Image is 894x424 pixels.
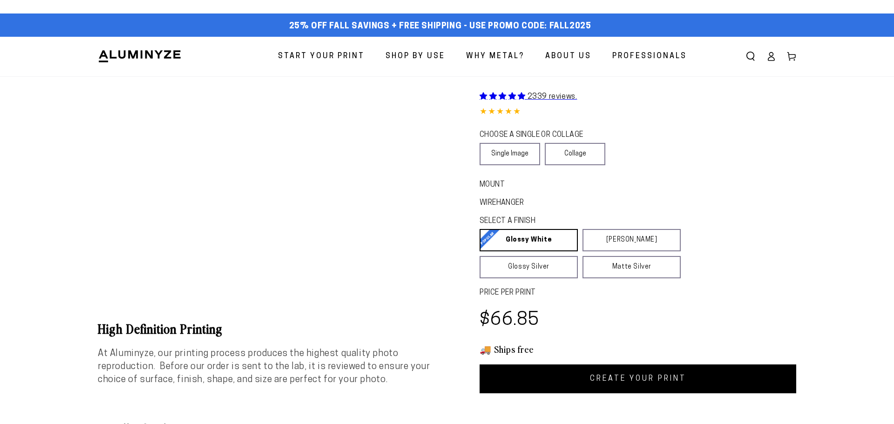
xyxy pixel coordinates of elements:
legend: WireHanger [480,198,507,209]
img: Aluminyze [98,49,182,63]
a: Matte Silver [582,256,681,278]
legend: SELECT A FINISH [480,216,658,227]
a: About Us [538,44,598,69]
a: Shop By Use [379,44,452,69]
span: Why Metal? [466,50,524,63]
b: High Definition Printing [98,319,223,337]
legend: Mount [480,180,495,190]
span: Start Your Print [278,50,365,63]
span: About Us [545,50,591,63]
a: Collage [545,143,605,165]
a: Professionals [605,44,694,69]
bdi: $66.85 [480,311,540,330]
a: Why Metal? [459,44,531,69]
span: 25% off FALL Savings + Free Shipping - Use Promo Code: FALL2025 [289,21,591,32]
a: Glossy Silver [480,256,578,278]
span: Professionals [612,50,687,63]
a: CREATE YOUR PRINT [480,364,796,393]
h3: 🚚 Ships free [480,343,796,355]
a: Glossy White [480,229,578,251]
span: Shop By Use [386,50,445,63]
span: At Aluminyze, our printing process produces the highest quality photo reproduction. Before our or... [98,349,430,384]
legend: CHOOSE A SINGLE OR COLLAGE [480,130,597,141]
media-gallery: Gallery Viewer [98,76,447,309]
summary: Search our site [740,46,761,67]
a: 2339 reviews. [480,93,577,101]
a: [PERSON_NAME] [582,229,681,251]
span: 2339 reviews. [528,93,577,101]
div: 4.84 out of 5.0 stars [480,106,796,119]
a: Start Your Print [271,44,372,69]
a: Single Image [480,143,540,165]
label: PRICE PER PRINT [480,288,796,298]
